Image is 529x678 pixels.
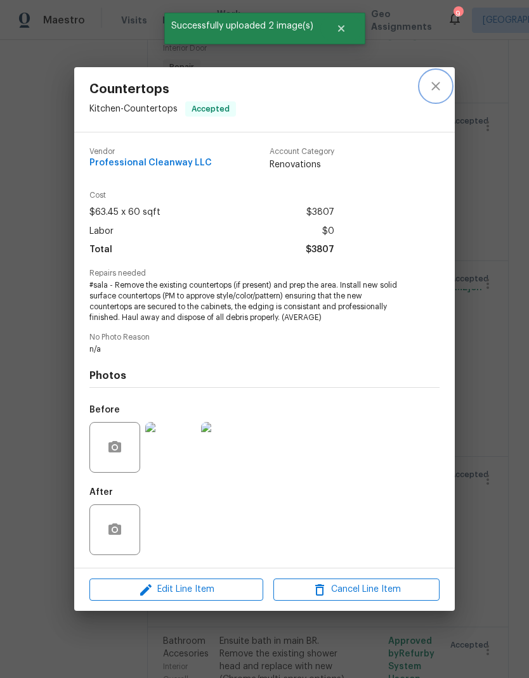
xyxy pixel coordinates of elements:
div: 9 [454,8,462,20]
span: Edit Line Item [93,582,259,598]
span: Repairs needed [89,269,440,278]
span: $3807 [306,241,334,259]
span: Countertops [89,82,236,96]
h5: After [89,488,113,497]
span: $63.45 x 60 sqft [89,203,160,222]
button: Cancel Line Item [273,579,440,601]
h4: Photos [89,369,440,382]
span: Cancel Line Item [277,582,436,598]
span: Renovations [270,158,334,171]
button: close [421,71,451,101]
span: Professional Cleanway LLC [89,158,212,168]
h5: Before [89,406,120,414]
span: n/a [89,344,405,355]
span: Total [89,241,112,259]
span: #sala - Remove the existing countertops (if present) and prep the area. Install new solid surface... [89,280,405,323]
span: Kitchen - Countertops [89,105,178,113]
span: $3807 [306,203,334,222]
span: Account Category [270,148,334,156]
span: Vendor [89,148,212,156]
span: Labor [89,222,114,241]
button: Edit Line Item [89,579,263,601]
span: No Photo Reason [89,333,440,342]
span: Accepted [186,103,235,115]
button: Close [320,16,362,41]
span: Cost [89,191,334,200]
span: $0 [322,222,334,241]
span: Successfully uploaded 2 image(s) [164,13,320,39]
